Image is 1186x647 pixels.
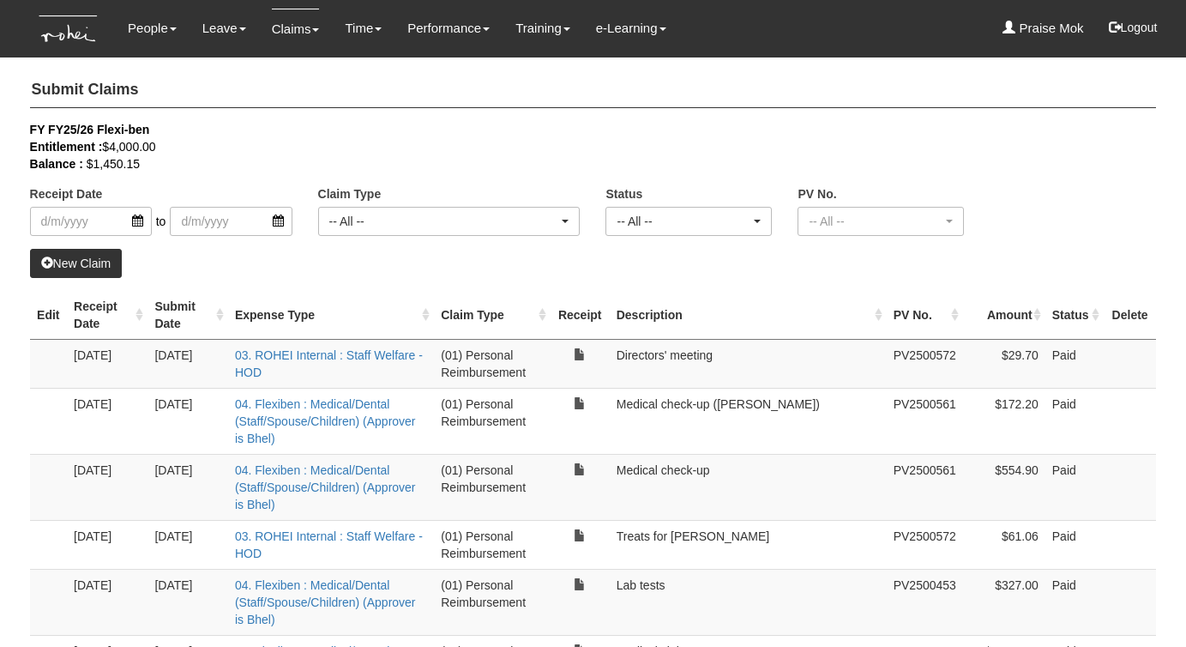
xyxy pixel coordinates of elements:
[887,520,963,569] td: PV2500572
[235,578,416,626] a: 04. Flexiben : Medical/Dental (Staff/Spouse/Children) (Approver is Bhel)
[235,463,416,511] a: 04. Flexiben : Medical/Dental (Staff/Spouse/Children) (Approver is Bhel)
[610,339,887,388] td: Directors' meeting
[345,9,382,48] a: Time
[963,339,1045,388] td: $29.70
[30,185,103,203] label: Receipt Date
[318,207,581,236] button: -- All --
[235,348,423,379] a: 03. ROHEI Internal : Staff Welfare - HOD
[605,207,772,236] button: -- All --
[809,213,942,230] div: -- All --
[434,388,551,454] td: (01) Personal Reimbursement
[30,140,103,154] b: Entitlement :
[235,397,416,445] a: 04. Flexiben : Medical/Dental (Staff/Spouse/Children) (Approver is Bhel)
[30,123,150,136] b: FY FY25/26 Flexi-ben
[30,157,83,171] b: Balance :
[147,339,228,388] td: [DATE]
[30,138,1131,155] div: $4,000.00
[434,339,551,388] td: (01) Personal Reimbursement
[887,454,963,520] td: PV2500561
[329,213,559,230] div: -- All --
[1097,7,1170,48] button: Logout
[887,569,963,635] td: PV2500453
[605,185,642,203] label: Status
[887,388,963,454] td: PV2500561
[515,9,570,48] a: Training
[434,291,551,340] th: Claim Type : activate to sort column ascending
[887,291,963,340] th: PV No. : activate to sort column ascending
[147,291,228,340] th: Submit Date : activate to sort column ascending
[30,249,123,278] a: New Claim
[1002,9,1083,48] a: Praise Mok
[610,520,887,569] td: Treats for [PERSON_NAME]
[228,291,434,340] th: Expense Type : activate to sort column ascending
[963,569,1045,635] td: $327.00
[235,529,423,560] a: 03. ROHEI Internal : Staff Welfare - HOD
[67,339,147,388] td: [DATE]
[202,9,246,48] a: Leave
[610,291,887,340] th: Description : activate to sort column ascending
[963,388,1045,454] td: $172.20
[1045,388,1104,454] td: Paid
[610,388,887,454] td: Medical check-up ([PERSON_NAME])
[596,9,666,48] a: e-Learning
[798,207,964,236] button: -- All --
[434,569,551,635] td: (01) Personal Reimbursement
[617,213,750,230] div: -- All --
[434,454,551,520] td: (01) Personal Reimbursement
[170,207,292,236] input: d/m/yyyy
[407,9,490,48] a: Performance
[67,569,147,635] td: [DATE]
[67,454,147,520] td: [DATE]
[963,454,1045,520] td: $554.90
[963,291,1045,340] th: Amount : activate to sort column ascending
[147,388,228,454] td: [DATE]
[67,520,147,569] td: [DATE]
[1045,454,1104,520] td: Paid
[30,207,152,236] input: d/m/yyyy
[1104,291,1157,340] th: Delete
[887,339,963,388] td: PV2500572
[152,207,171,236] span: to
[87,157,140,171] span: $1,450.15
[147,569,228,635] td: [DATE]
[67,291,147,340] th: Receipt Date : activate to sort column ascending
[272,9,320,49] a: Claims
[1045,569,1104,635] td: Paid
[147,520,228,569] td: [DATE]
[798,185,836,203] label: PV No.
[1045,339,1104,388] td: Paid
[1045,291,1104,340] th: Status : activate to sort column ascending
[1045,520,1104,569] td: Paid
[434,520,551,569] td: (01) Personal Reimbursement
[318,185,382,203] label: Claim Type
[67,388,147,454] td: [DATE]
[551,291,610,340] th: Receipt
[610,454,887,520] td: Medical check-up
[30,291,67,340] th: Edit
[128,9,177,48] a: People
[147,454,228,520] td: [DATE]
[30,73,1157,108] h4: Submit Claims
[963,520,1045,569] td: $61.06
[610,569,887,635] td: Lab tests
